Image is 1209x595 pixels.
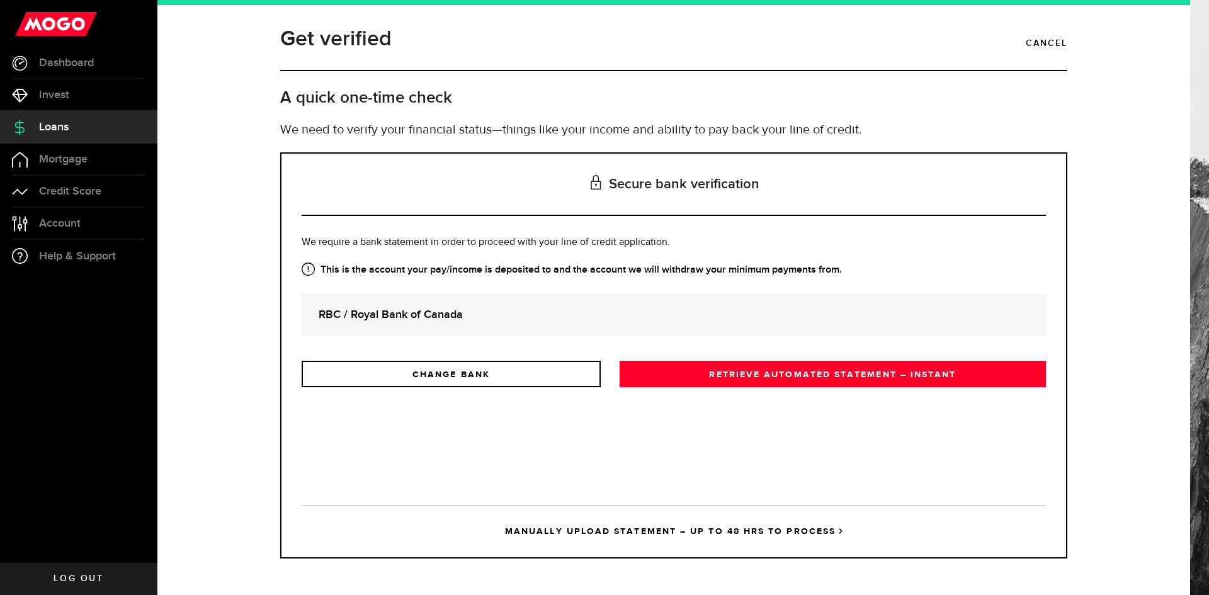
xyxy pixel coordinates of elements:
span: Help & Support [39,251,116,262]
iframe: LiveChat chat widget [1156,542,1209,595]
h2: A quick one-time check [280,88,1067,108]
h1: Get verified [280,23,392,55]
span: Dashboard [39,57,94,69]
span: Loans [39,122,69,133]
a: Cancel [1026,33,1067,54]
span: Mortgage [39,154,88,165]
strong: This is the account your pay/income is deposited to and the account we will withdraw your minimum... [302,263,1046,278]
span: Credit Score [39,186,101,197]
span: We require a bank statement in order to proceed with your line of credit application. [302,237,670,247]
span: Log out [54,574,103,583]
a: RETRIEVE AUTOMATED STATEMENT – INSTANT [620,361,1046,387]
strong: RBC / Royal Bank of Canada [319,306,1029,323]
h3: Secure bank verification [302,154,1046,216]
a: CHANGE BANK [302,361,601,387]
span: Invest [39,89,69,101]
p: We need to verify your financial status—things like your income and ability to pay back your line... [280,121,1067,140]
span: Account [39,218,81,229]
